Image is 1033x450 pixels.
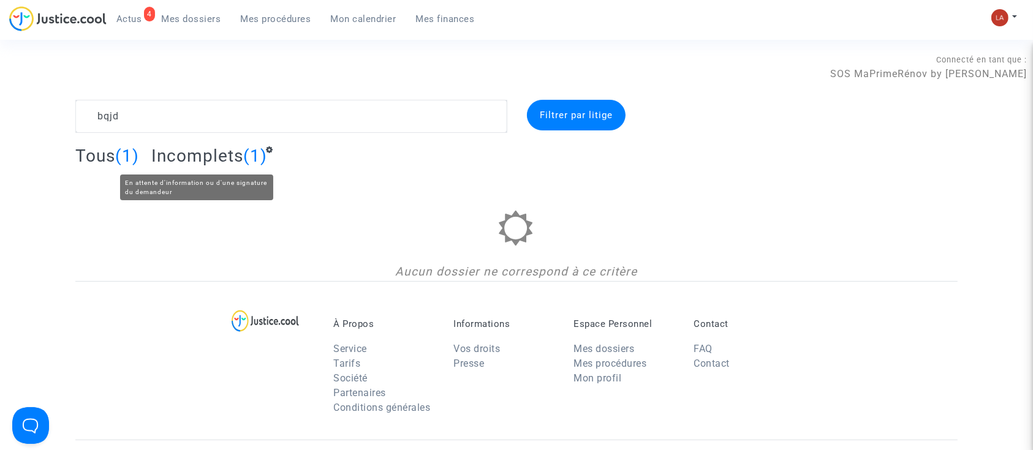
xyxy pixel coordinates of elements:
[540,110,613,121] span: Filtrer par litige
[115,146,139,166] span: (1)
[573,318,675,329] p: Espace Personnel
[331,13,396,24] span: Mon calendrier
[107,10,152,28] a: 4Actus
[231,10,321,28] a: Mes procédures
[12,407,49,444] iframe: Help Scout Beacon - Open
[453,343,500,354] a: Vos droits
[75,263,958,281] div: Aucun dossier ne correspond à ce critère
[333,387,386,399] a: Partenaires
[152,10,231,28] a: Mes dossiers
[9,6,107,31] img: jc-logo.svg
[573,358,646,369] a: Mes procédures
[936,55,1027,64] span: Connecté en tant que :
[991,9,1008,26] img: 3f9b7d9779f7b0ffc2b90d026f0682a9
[232,310,300,332] img: logo-lg.svg
[573,372,621,384] a: Mon profil
[243,146,267,166] span: (1)
[573,343,634,354] a: Mes dossiers
[144,7,155,21] div: 4
[333,358,360,369] a: Tarifs
[694,318,795,329] p: Contact
[416,13,475,24] span: Mes finances
[151,146,243,166] span: Incomplets
[333,372,368,384] a: Société
[162,13,221,24] span: Mes dossiers
[333,402,430,413] a: Conditions générales
[333,318,435,329] p: À Propos
[694,358,730,369] a: Contact
[333,343,367,354] a: Service
[453,318,555,329] p: Informations
[321,10,406,28] a: Mon calendrier
[694,343,713,354] a: FAQ
[453,358,484,369] a: Presse
[75,146,115,166] span: Tous
[116,13,142,24] span: Actus
[406,10,485,28] a: Mes finances
[241,13,311,24] span: Mes procédures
